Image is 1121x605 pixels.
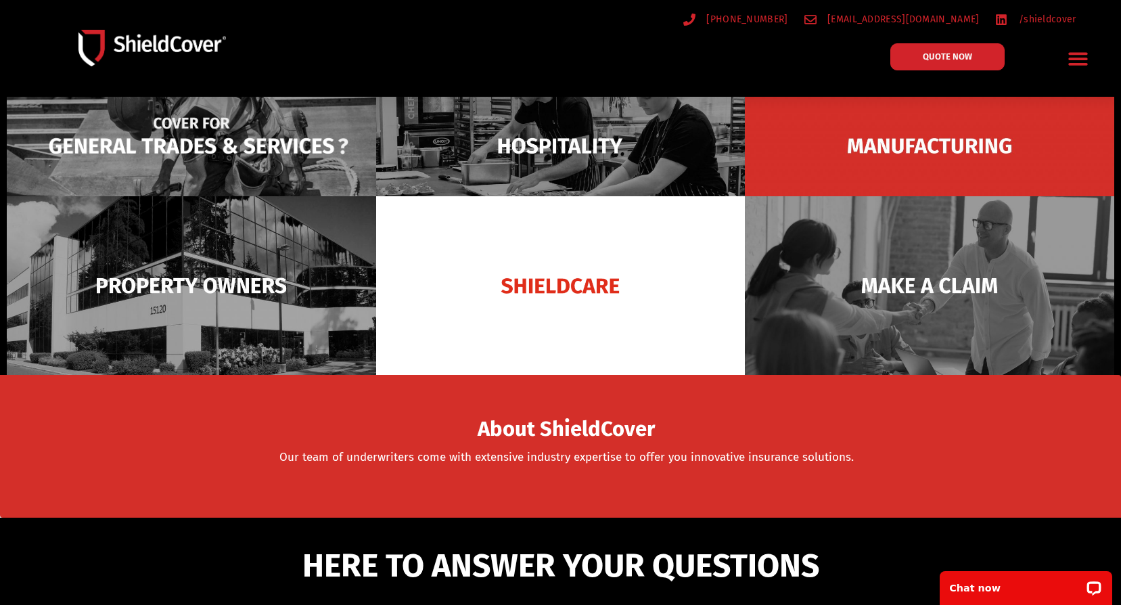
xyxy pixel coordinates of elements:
[995,11,1076,28] a: /shieldcover
[279,450,854,464] a: Our team of underwriters come with extensive industry expertise to offer you innovative insurance...
[683,11,788,28] a: [PHONE_NUMBER]
[890,43,1005,70] a: QUOTE NOW
[78,30,226,66] img: Shield-Cover-Underwriting-Australia-logo-full
[931,562,1121,605] iframe: LiveChat chat widget
[923,52,972,61] span: QUOTE NOW
[824,11,979,28] span: [EMAIL_ADDRESS][DOMAIN_NAME]
[478,425,655,439] a: About ShieldCover
[478,421,655,438] span: About ShieldCover
[168,550,953,582] h5: HERE TO ANSWER YOUR QUESTIONS
[1015,11,1076,28] span: /shieldcover
[703,11,787,28] span: [PHONE_NUMBER]
[804,11,980,28] a: [EMAIL_ADDRESS][DOMAIN_NAME]
[1062,43,1094,74] div: Menu Toggle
